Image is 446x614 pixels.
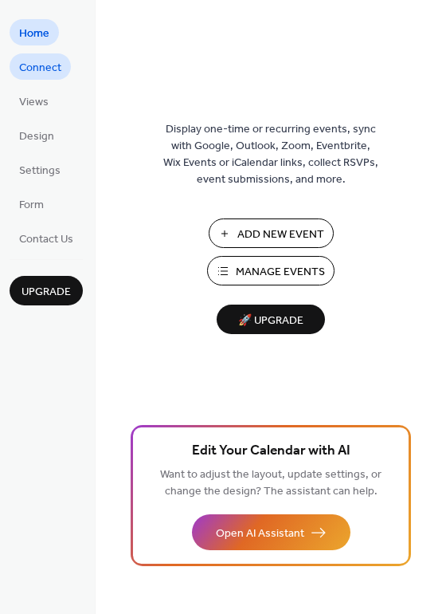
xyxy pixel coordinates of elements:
span: Design [19,128,54,145]
span: Connect [19,60,61,77]
a: Form [10,191,53,217]
span: Want to adjust the layout, update settings, or change the design? The assistant can help. [160,464,381,502]
span: Manage Events [236,264,325,281]
span: Views [19,94,49,111]
a: Views [10,88,58,114]
span: Add New Event [237,226,324,243]
button: Upgrade [10,276,83,305]
span: Contact Us [19,231,73,248]
span: Upgrade [22,284,71,301]
span: Form [19,197,44,214]
button: Add New Event [209,218,334,248]
span: Display one-time or recurring events, sync with Google, Outlook, Zoom, Eventbrite, Wix Events or ... [163,121,378,188]
span: Settings [19,163,61,179]
span: 🚀 Upgrade [226,310,315,332]
a: Home [10,19,59,45]
a: Settings [10,156,70,183]
a: Design [10,122,64,148]
a: Contact Us [10,225,83,251]
span: Open AI Assistant [216,525,304,542]
button: 🚀 Upgrade [217,305,325,334]
span: Edit Your Calendar with AI [192,440,350,462]
button: Open AI Assistant [192,514,350,550]
span: Home [19,26,49,42]
button: Manage Events [207,256,334,285]
a: Connect [10,53,71,80]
